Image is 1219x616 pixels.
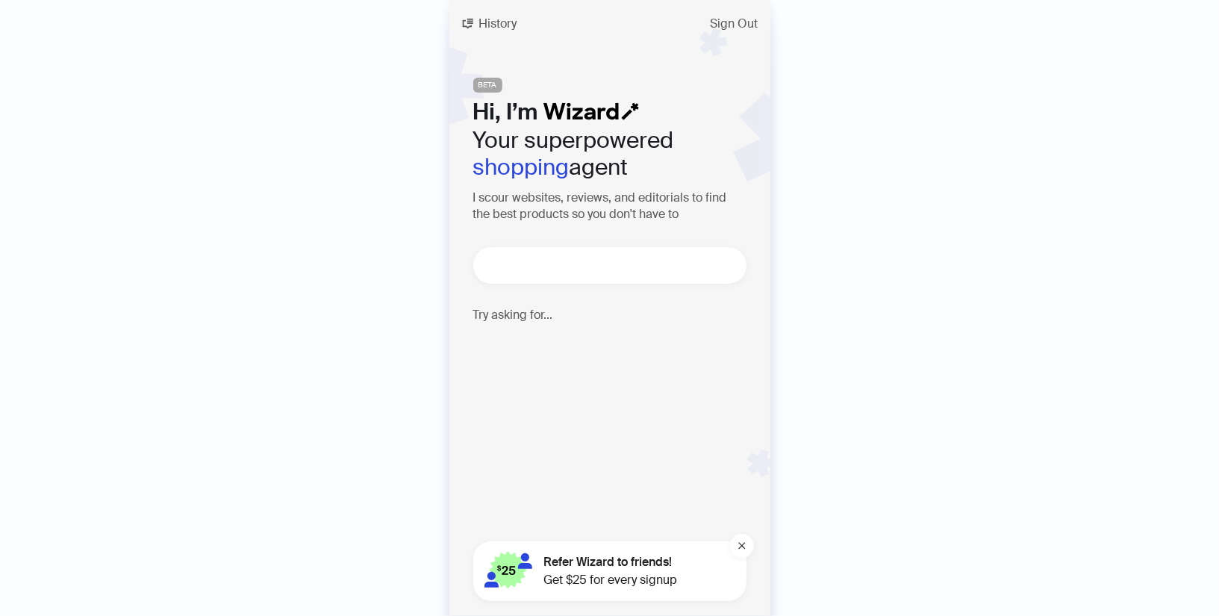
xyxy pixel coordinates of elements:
[473,541,746,601] button: Refer Wizard to friends!Get $25 for every signup
[738,541,746,550] span: close
[479,18,517,30] span: History
[473,127,746,181] h2: Your superpowered agent
[473,308,746,322] h4: Try asking for...
[544,571,678,589] span: Get $25 for every signup
[711,18,758,30] span: Sign Out
[699,12,770,36] button: Sign Out
[544,553,678,571] span: Refer Wizard to friends!
[449,12,529,36] button: History
[473,152,570,181] em: shopping
[473,97,538,126] span: Hi, I’m
[473,190,746,223] h3: I scour websites, reviews, and editorials to find the best products so you don't have to
[473,78,502,93] span: BETA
